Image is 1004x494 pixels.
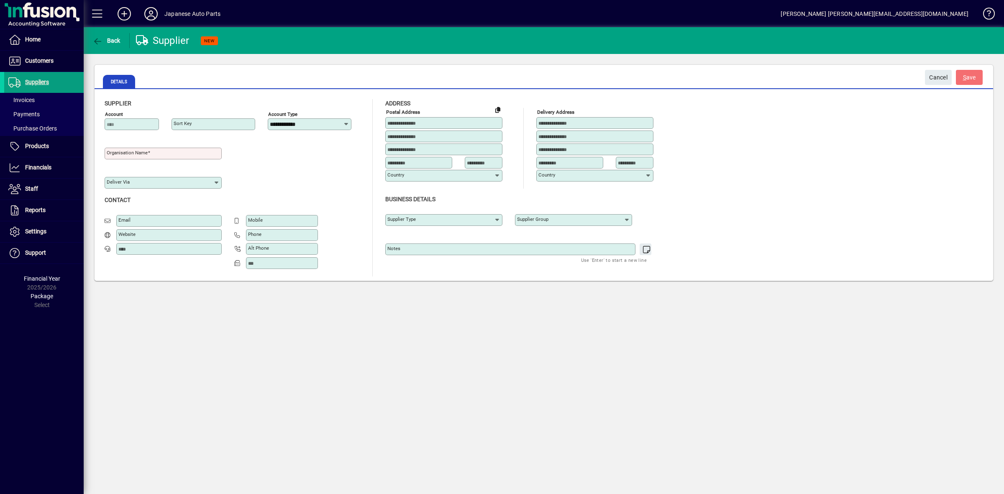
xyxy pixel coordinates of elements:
[517,216,548,222] mat-label: Supplier group
[925,70,952,85] button: Cancel
[4,121,84,136] a: Purchase Orders
[4,157,84,178] a: Financials
[8,111,40,118] span: Payments
[4,107,84,121] a: Payments
[118,217,131,223] mat-label: Email
[25,164,51,171] span: Financials
[491,103,505,116] button: Copy to Delivery address
[25,143,49,149] span: Products
[4,221,84,242] a: Settings
[387,246,400,251] mat-label: Notes
[385,196,435,202] span: Business details
[956,70,983,85] button: Save
[4,136,84,157] a: Products
[929,71,948,84] span: Cancel
[8,97,35,103] span: Invoices
[204,38,215,44] span: NEW
[268,111,297,117] mat-label: Account Type
[963,74,966,81] span: S
[4,243,84,264] a: Support
[92,37,120,44] span: Back
[4,200,84,221] a: Reports
[84,33,130,48] app-page-header-button: Back
[90,33,123,48] button: Back
[248,217,263,223] mat-label: Mobile
[105,111,123,117] mat-label: Account
[25,207,46,213] span: Reports
[977,2,994,29] a: Knowledge Base
[118,231,136,237] mat-label: Website
[105,197,131,203] span: Contact
[103,75,135,88] span: Details
[385,100,410,107] span: Address
[174,120,192,126] mat-label: Sort key
[387,216,416,222] mat-label: Supplier type
[24,275,60,282] span: Financial Year
[4,93,84,107] a: Invoices
[107,150,148,156] mat-label: Organisation name
[4,29,84,50] a: Home
[25,57,54,64] span: Customers
[25,228,46,235] span: Settings
[111,6,138,21] button: Add
[538,172,555,178] mat-label: Country
[136,34,190,47] div: Supplier
[581,255,647,265] mat-hint: Use 'Enter' to start a new line
[138,6,164,21] button: Profile
[387,172,404,178] mat-label: Country
[781,7,968,20] div: [PERSON_NAME] [PERSON_NAME][EMAIL_ADDRESS][DOMAIN_NAME]
[31,293,53,299] span: Package
[963,71,976,84] span: ave
[248,245,269,251] mat-label: Alt Phone
[8,125,57,132] span: Purchase Orders
[25,36,41,43] span: Home
[25,79,49,85] span: Suppliers
[25,185,38,192] span: Staff
[25,249,46,256] span: Support
[164,7,220,20] div: Japanese Auto Parts
[4,179,84,200] a: Staff
[107,179,130,185] mat-label: Deliver via
[4,51,84,72] a: Customers
[105,100,131,107] span: Supplier
[248,231,261,237] mat-label: Phone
